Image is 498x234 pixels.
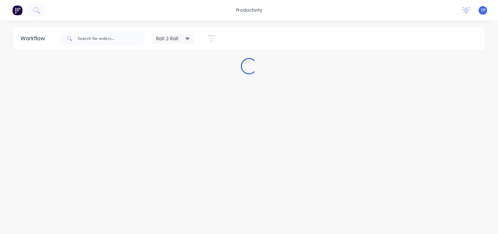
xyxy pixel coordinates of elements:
[78,32,145,45] input: Search for orders...
[20,34,48,43] div: Workflow
[12,5,22,15] img: Factory
[481,7,485,13] span: 1P
[233,5,266,15] div: productivity
[156,35,178,42] span: Roll 2 Roll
